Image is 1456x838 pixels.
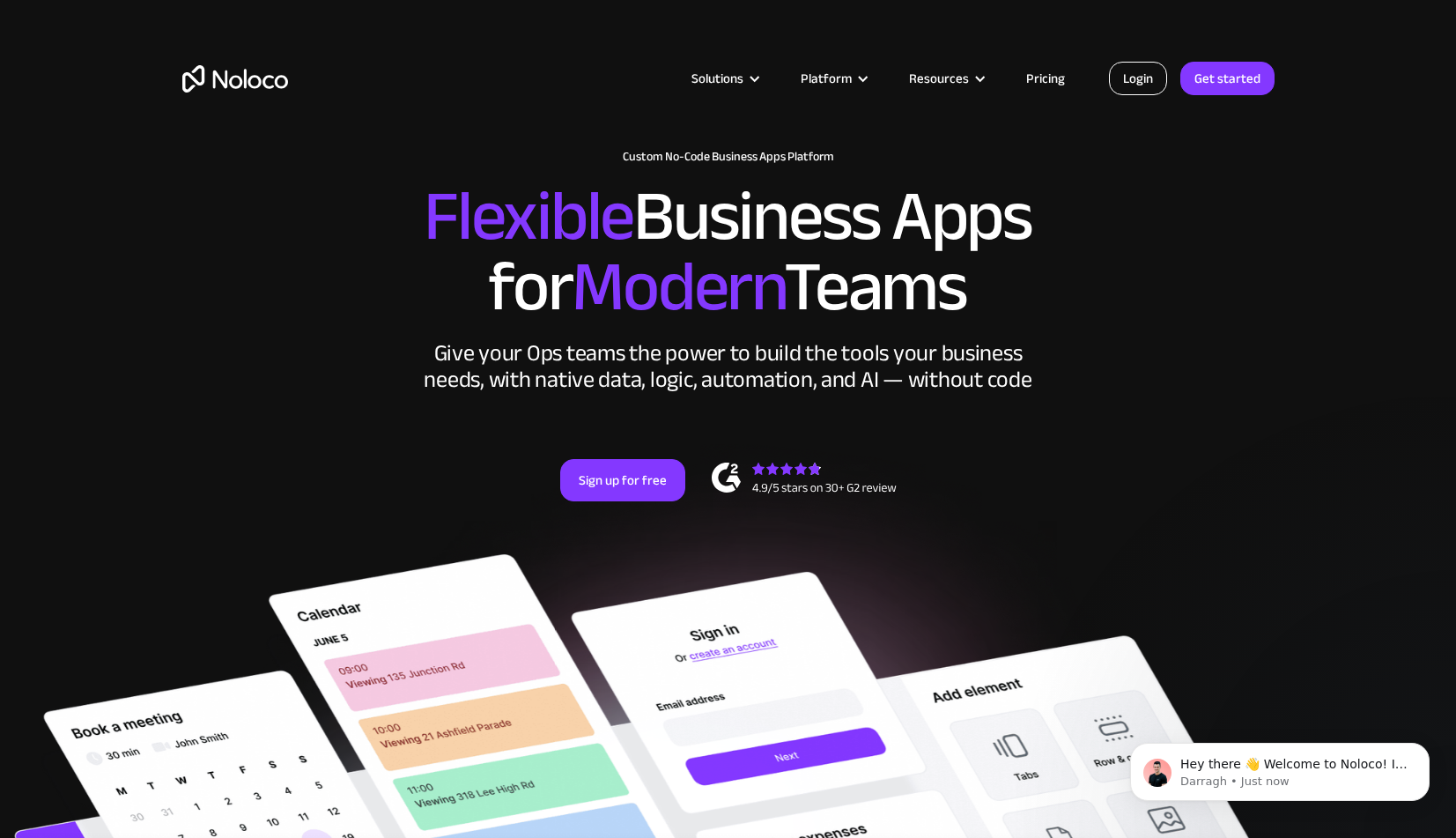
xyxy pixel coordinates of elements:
div: Solutions [669,67,779,90]
a: Get started [1180,62,1275,95]
a: Login [1109,62,1167,95]
span: Modern [572,221,784,352]
div: Platform [801,67,852,90]
div: Platform [779,67,887,90]
span: Flexible [424,151,633,282]
a: Pricing [1004,67,1087,90]
div: Resources [887,67,1004,90]
a: home [182,65,288,93]
div: Give your Ops teams the power to build the tools your business needs, with native data, logic, au... [420,340,1037,393]
div: Solutions [691,67,743,90]
div: Resources [909,67,969,90]
h2: Business Apps for Teams [182,182,1275,323]
iframe: Intercom notifications message [1104,706,1456,829]
a: Sign up for free [560,459,685,501]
